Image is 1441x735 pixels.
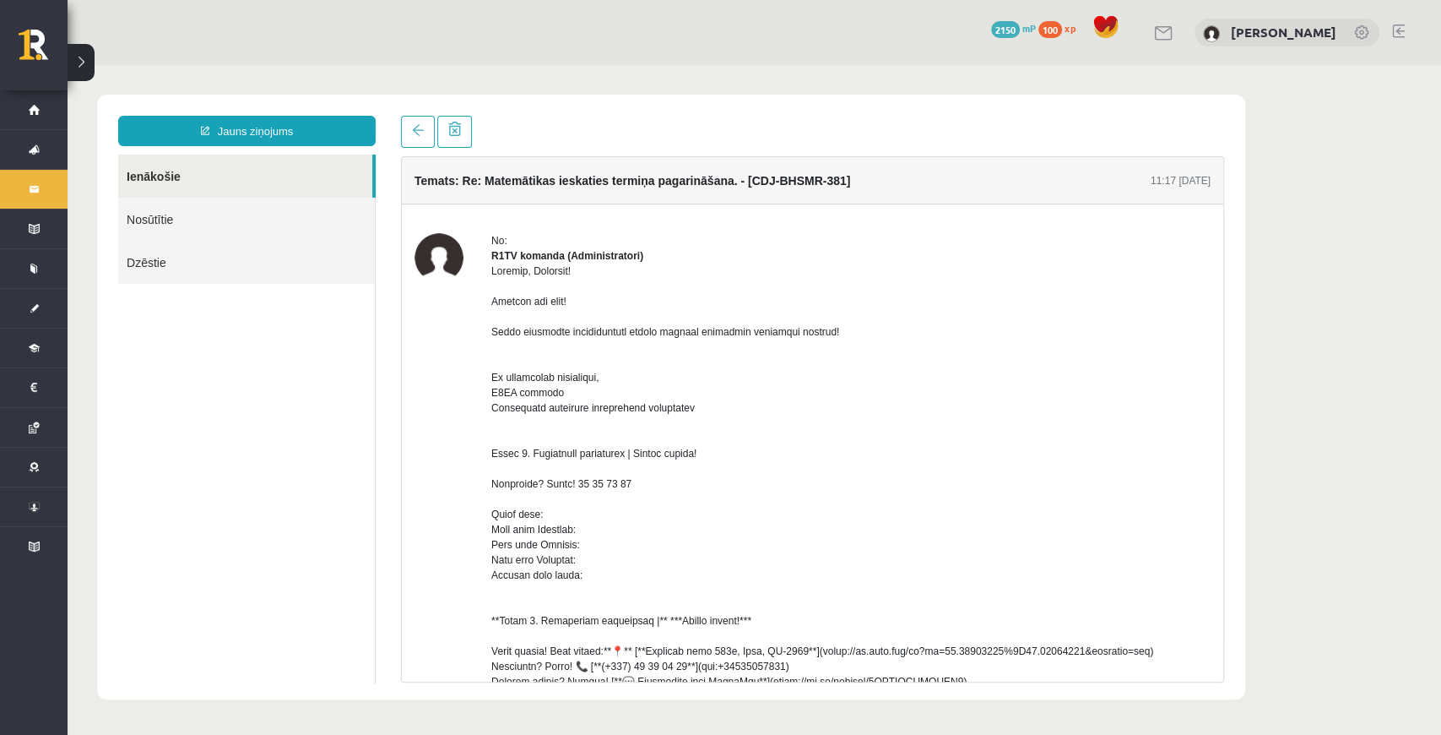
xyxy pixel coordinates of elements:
div: 11:17 [DATE] [1083,108,1143,123]
a: Jauns ziņojums [51,51,308,81]
h4: Temats: Re: Matemātikas ieskaties termiņa pagarināšana. - [CDJ-BHSMR-381] [347,109,783,122]
img: R1TV komanda [347,168,396,217]
a: Nosūtītie [51,133,307,176]
span: 100 [1038,21,1062,38]
a: Ienākošie [51,90,305,133]
a: Rīgas 1. Tālmācības vidusskola [19,30,68,72]
span: mP [1022,21,1036,35]
div: No: [424,168,1143,183]
span: 2150 [991,21,1020,38]
a: 100 xp [1038,21,1084,35]
strong: R1TV komanda (Administratori) [424,185,576,197]
a: [PERSON_NAME] [1231,24,1336,41]
img: Daniella Bergmane [1203,25,1220,42]
a: 2150 mP [991,21,1036,35]
a: Dzēstie [51,176,307,219]
span: xp [1064,21,1075,35]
